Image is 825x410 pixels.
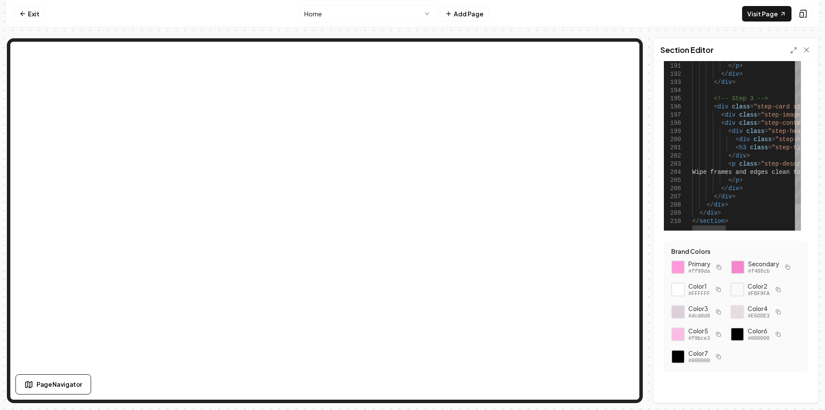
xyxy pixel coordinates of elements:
div: 209 [664,209,681,217]
div: 201 [664,144,681,152]
span: </ [721,185,728,192]
span: p [732,160,735,167]
span: > [732,79,735,86]
span: </ [728,62,736,69]
span: div [721,193,732,200]
span: Color 5 [688,327,710,335]
div: Click to copy #E6DDE3 [730,305,744,319]
span: div [714,201,724,208]
div: Click to copy #FBF9FA [730,283,744,296]
span: div [725,120,736,126]
span: </ [692,218,700,225]
span: class [739,160,757,167]
span: #FFFFFF [688,290,710,297]
span: = [768,144,771,151]
span: class [746,128,764,135]
span: </ [728,177,736,184]
span: #E6DDE3 [748,313,769,320]
div: Click to copy #FFFFFF [671,283,685,296]
span: p [736,62,739,69]
button: Page Navigator [15,374,91,395]
span: </ [721,71,728,77]
h2: Section Editor [660,44,714,56]
div: 194 [664,86,681,95]
span: h3 [739,144,746,151]
div: 208 [664,201,681,209]
span: class [754,136,772,143]
span: class [750,144,768,151]
label: Brand Colors [671,248,800,254]
div: Click to copy secondary color [731,260,745,274]
span: </ [714,193,721,200]
span: < [728,128,732,135]
span: div [725,111,736,118]
span: div [732,128,742,135]
span: = [757,120,761,126]
span: class [739,120,757,126]
span: #f9bce3 [688,335,710,342]
span: p [736,177,739,184]
span: > [732,193,735,200]
div: 206 [664,185,681,193]
button: Add Page [440,6,489,22]
span: > [725,201,728,208]
span: div [707,210,718,216]
span: > [739,62,742,69]
span: < [721,111,724,118]
span: = [757,160,761,167]
div: 199 [664,127,681,136]
span: </ [707,201,714,208]
span: = [750,103,753,110]
span: > [739,185,742,192]
span: div [736,152,746,159]
span: #FBF9FA [748,290,769,297]
span: < [736,144,739,151]
span: "step-content" [761,120,812,126]
span: class [739,111,757,118]
div: 200 [664,136,681,144]
div: Click to copy primary color [671,260,685,274]
span: #f486cb [748,268,779,275]
div: 207 [664,193,681,201]
span: Color 3 [688,304,710,313]
div: 202 [664,152,681,160]
span: = [772,136,775,143]
span: > [718,210,721,216]
div: Click to copy #dcd0d8 [671,305,685,319]
span: "step-header" [768,128,815,135]
span: Color 6 [748,327,769,335]
span: div [739,136,750,143]
span: Color 1 [688,282,710,290]
span: > [739,177,742,184]
span: > [746,152,750,159]
span: "step-image" [761,111,804,118]
span: < [714,103,717,110]
div: 205 [664,176,681,185]
span: section [700,218,725,225]
span: #000000 [688,358,710,364]
div: 197 [664,111,681,119]
span: </ [728,152,736,159]
span: Color 2 [748,282,769,290]
span: "step-card step-3" [754,103,819,110]
div: 191 [664,62,681,70]
div: 198 [664,119,681,127]
div: 195 [664,95,681,103]
span: div [721,79,732,86]
span: Color 7 [688,349,710,358]
span: <!-- Step 3 --> [714,95,768,102]
div: Click to copy #000000 [730,327,744,341]
div: Click to copy #f9bce3 [671,327,685,341]
span: #dcd0d8 [688,313,710,320]
span: < [728,160,732,167]
div: 192 [664,70,681,78]
span: </ [714,79,721,86]
span: div [718,103,728,110]
span: div [728,71,739,77]
div: 204 [664,168,681,176]
span: = [757,111,761,118]
span: Color 4 [748,304,769,313]
a: Exit [14,6,45,22]
div: 210 [664,217,681,225]
span: #000000 [748,335,769,342]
